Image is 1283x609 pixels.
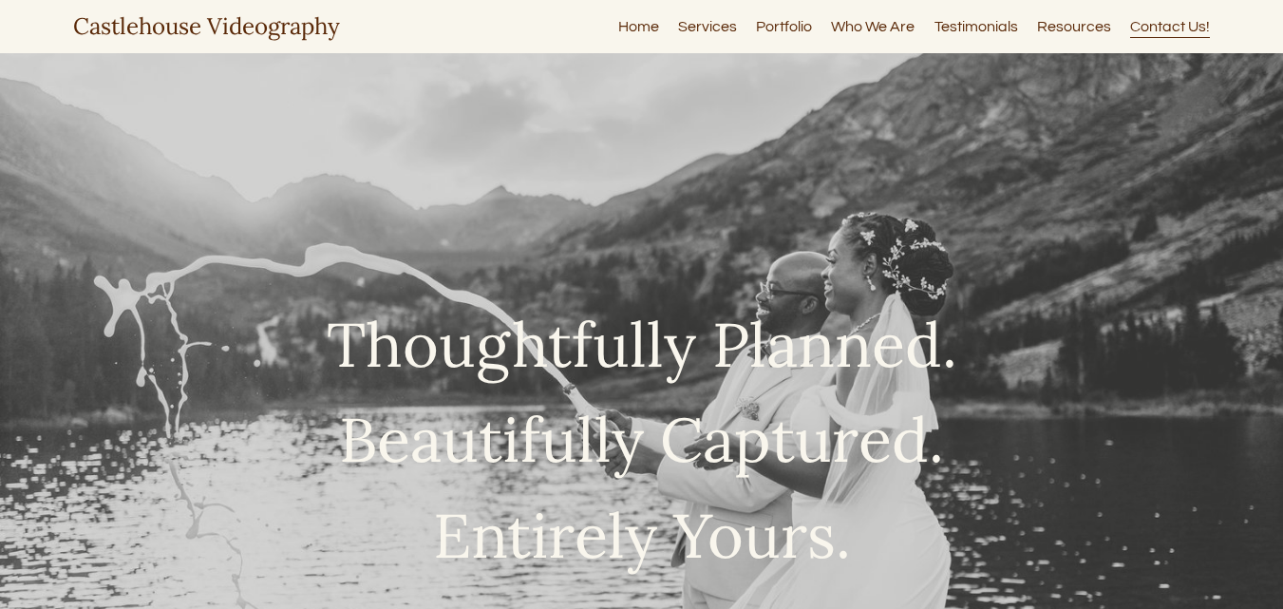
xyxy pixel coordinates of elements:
[756,13,812,39] a: Portfolio
[1130,13,1210,39] a: Contact Us!
[831,13,915,39] a: Who We Are
[73,11,340,41] a: Castlehouse Videography
[934,13,1018,39] a: Testimonials
[312,408,972,472] h1: Beautifully Captured.
[678,13,737,39] a: Services
[618,13,659,39] a: Home
[1037,13,1111,39] a: Resources
[312,504,972,568] h1: Entirely Yours.
[312,313,972,377] h1: Thoughtfully Planned.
